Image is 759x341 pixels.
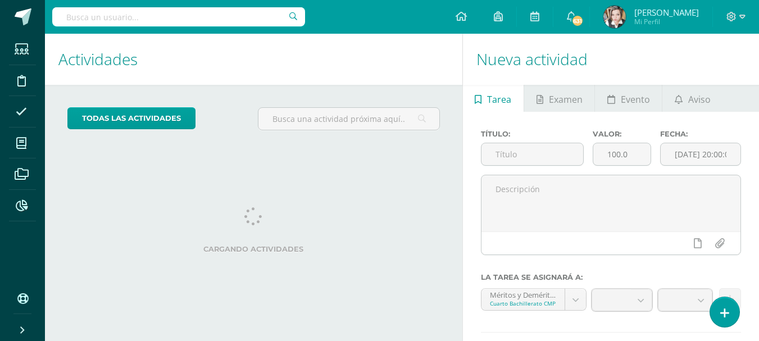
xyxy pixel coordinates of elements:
span: Evento [621,86,650,113]
input: Busca un usuario... [52,7,305,26]
label: Título: [481,130,584,138]
a: Tarea [463,85,524,112]
a: Evento [595,85,662,112]
h1: Nueva actividad [476,34,746,85]
a: Méritos y Deméritos 4to. Bach. en CCLL. "C" 'C'Cuarto Bachillerato CMP Bachillerato en CCLL con O... [481,289,586,310]
label: Valor: [593,130,651,138]
label: Cargando actividades [67,245,440,253]
span: Examen [549,86,583,113]
input: Busca una actividad próxima aquí... [258,108,439,130]
div: Méritos y Deméritos 4to. Bach. en CCLL. "C" 'C' [490,289,556,299]
label: Fecha: [660,130,741,138]
a: Examen [524,85,594,112]
span: 631 [571,15,584,27]
span: Mi Perfil [634,17,699,26]
label: La tarea se asignará a: [481,273,741,281]
a: Aviso [662,85,722,112]
span: Aviso [688,86,711,113]
img: fdcb2fbed13c59cbc26ffce57975ecf3.png [603,6,626,28]
input: Título [481,143,584,165]
a: todas las Actividades [67,107,196,129]
h1: Actividades [58,34,449,85]
div: Cuarto Bachillerato CMP Bachillerato en CCLL con Orientación en Computación [490,299,556,307]
span: Tarea [487,86,511,113]
input: Puntos máximos [593,143,651,165]
input: Fecha de entrega [661,143,740,165]
span: [PERSON_NAME] [634,7,699,18]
